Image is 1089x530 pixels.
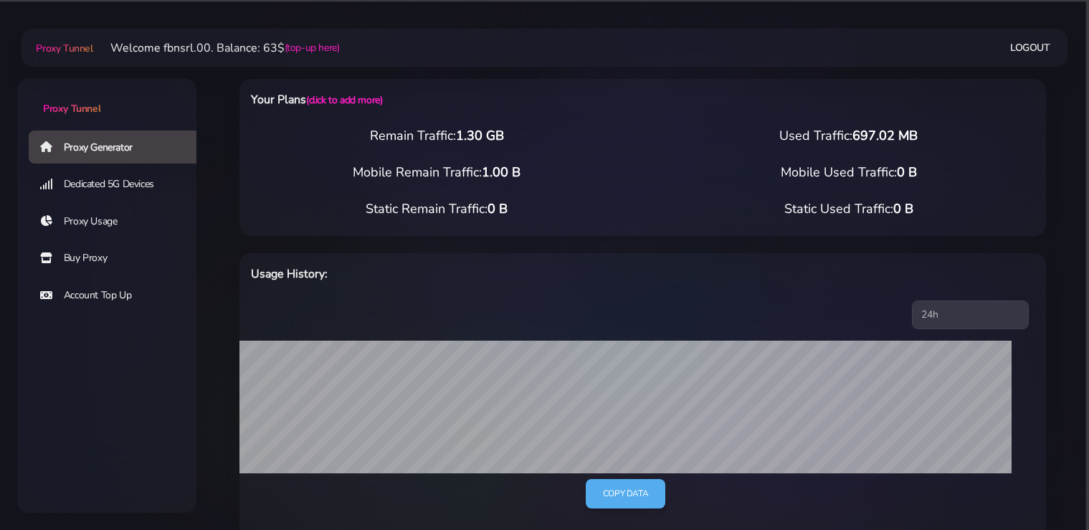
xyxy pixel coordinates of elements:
div: Mobile Used Traffic: [643,163,1055,182]
div: Static Used Traffic: [643,199,1055,219]
div: Remain Traffic: [231,126,643,146]
span: 0 B [488,200,508,217]
a: Account Top Up [29,279,208,312]
a: Logout [1010,34,1050,61]
a: (click to add more) [306,93,382,107]
div: Used Traffic: [643,126,1055,146]
div: Mobile Remain Traffic: [231,163,643,182]
a: Dedicated 5G Devices [29,168,208,201]
iframe: Webchat Widget [1019,460,1071,512]
span: 1.30 GB [456,127,504,144]
span: 0 B [893,200,913,217]
h6: Usage History: [251,265,701,283]
li: Welcome fbnsrl.00. Balance: 63$ [93,39,340,57]
span: Proxy Tunnel [43,102,100,115]
h6: Your Plans [251,90,701,109]
a: Copy data [586,479,665,508]
a: Proxy Generator [29,131,208,164]
a: (top-up here) [285,40,340,55]
a: Proxy Tunnel [17,78,196,116]
a: Buy Proxy [29,242,208,275]
span: 1.00 B [482,164,520,181]
span: 697.02 MB [852,127,918,144]
a: Proxy Tunnel [33,37,92,60]
span: Proxy Tunnel [36,42,92,55]
div: Static Remain Traffic: [231,199,643,219]
a: Proxy Usage [29,205,208,238]
span: 0 B [897,164,917,181]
